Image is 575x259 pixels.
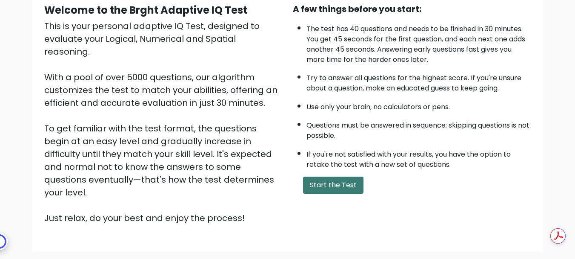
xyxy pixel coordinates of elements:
[293,3,531,15] div: A few things before you start:
[44,20,283,224] div: This is your personal adaptive IQ Test, designed to evaluate your Logical, Numerical and Spatial ...
[44,3,247,17] b: Welcome to the Brght Adaptive IQ Test
[306,145,531,170] li: If you're not satisfied with your results, you have the option to retake the test with a new set ...
[306,98,531,112] li: Use only your brain, no calculators or pens.
[303,177,363,194] button: Start the Test
[306,116,531,141] li: Questions must be answered in sequence; skipping questions is not possible.
[306,20,531,65] li: The test has 40 questions and needs to be finished in 30 minutes. You get 45 seconds for the firs...
[306,69,531,93] li: Try to answer all questions for the highest score. If you're unsure about a question, make an edu...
